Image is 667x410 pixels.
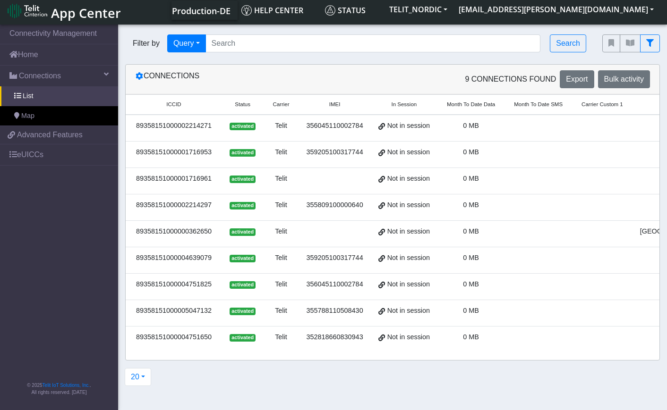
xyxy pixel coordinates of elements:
[269,279,293,290] div: Telit
[21,111,34,121] span: Map
[19,70,61,82] span: Connections
[172,5,231,17] span: Production-DE
[230,308,256,315] span: activated
[305,147,365,158] div: 359205100317744
[387,121,430,131] span: Not in session
[581,100,623,109] span: Carrier Custom 1
[384,1,453,18] button: TELIT_NORDIC
[463,148,479,156] span: 0 MB
[205,34,541,52] input: Search...
[566,75,588,83] span: Export
[269,332,293,343] div: Telit
[305,253,365,263] div: 359205100317744
[321,1,384,20] a: Status
[463,122,479,129] span: 0 MB
[269,147,293,158] div: Telit
[325,5,366,16] span: Status
[325,5,335,16] img: status.svg
[273,100,289,109] span: Carrier
[453,1,659,18] button: [EMAIL_ADDRESS][PERSON_NAME][DOMAIN_NAME]
[387,226,430,237] span: Not in session
[269,174,293,184] div: Telit
[463,254,479,261] span: 0 MB
[51,4,121,22] span: App Center
[125,38,167,49] span: Filter by
[230,123,256,130] span: activated
[238,1,321,20] a: Help center
[329,100,341,109] span: IMEI
[131,121,216,131] div: 89358151000002214271
[128,70,393,88] div: Connections
[463,280,479,288] span: 0 MB
[230,149,256,157] span: activated
[560,70,594,88] button: Export
[269,253,293,263] div: Telit
[598,70,650,88] button: Bulk activity
[465,74,556,85] span: 9 Connections found
[125,368,151,386] button: 20
[387,174,430,184] span: Not in session
[241,5,303,16] span: Help center
[387,279,430,290] span: Not in session
[391,100,417,109] span: In Session
[387,306,430,316] span: Not in session
[305,279,365,290] div: 356045110002784
[269,226,293,237] div: Telit
[23,91,33,101] span: List
[269,306,293,316] div: Telit
[131,253,216,263] div: 89358151000004639079
[17,129,83,141] span: Advanced Features
[463,333,479,341] span: 0 MB
[602,34,660,52] div: fitlers menu
[171,1,230,20] a: Your current platform instance
[241,5,252,16] img: knowledge.svg
[8,3,47,18] img: logo-telit-cinterion-gw-new.png
[463,227,479,235] span: 0 MB
[131,332,216,343] div: 89358151000004751650
[131,174,216,184] div: 89358151000001716961
[8,0,120,21] a: App Center
[387,200,430,210] span: Not in session
[305,200,365,210] div: 355809100000640
[131,147,216,158] div: 89358151000001716953
[131,226,216,237] div: 89358151000000362650
[463,201,479,209] span: 0 MB
[269,121,293,131] div: Telit
[387,332,430,343] span: Not in session
[269,200,293,210] div: Telit
[230,228,256,236] span: activated
[43,383,90,388] a: Telit IoT Solutions, Inc.
[550,34,586,52] button: Search
[230,202,256,209] span: activated
[167,34,206,52] button: Query
[131,200,216,210] div: 89358151000002214297
[131,306,216,316] div: 89358151000005047132
[514,100,563,109] span: Month To Date SMS
[387,253,430,263] span: Not in session
[305,332,365,343] div: 352818660830943
[166,100,181,109] span: ICCID
[305,306,365,316] div: 355788110508430
[604,75,644,83] span: Bulk activity
[305,121,365,131] div: 356045110002784
[463,175,479,182] span: 0 MB
[230,334,256,342] span: activated
[230,281,256,289] span: activated
[131,279,216,290] div: 89358151000004751825
[387,147,430,158] span: Not in session
[230,176,256,183] span: activated
[230,255,256,262] span: activated
[235,100,250,109] span: Status
[447,100,495,109] span: Month To Date Data
[463,307,479,314] span: 0 MB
